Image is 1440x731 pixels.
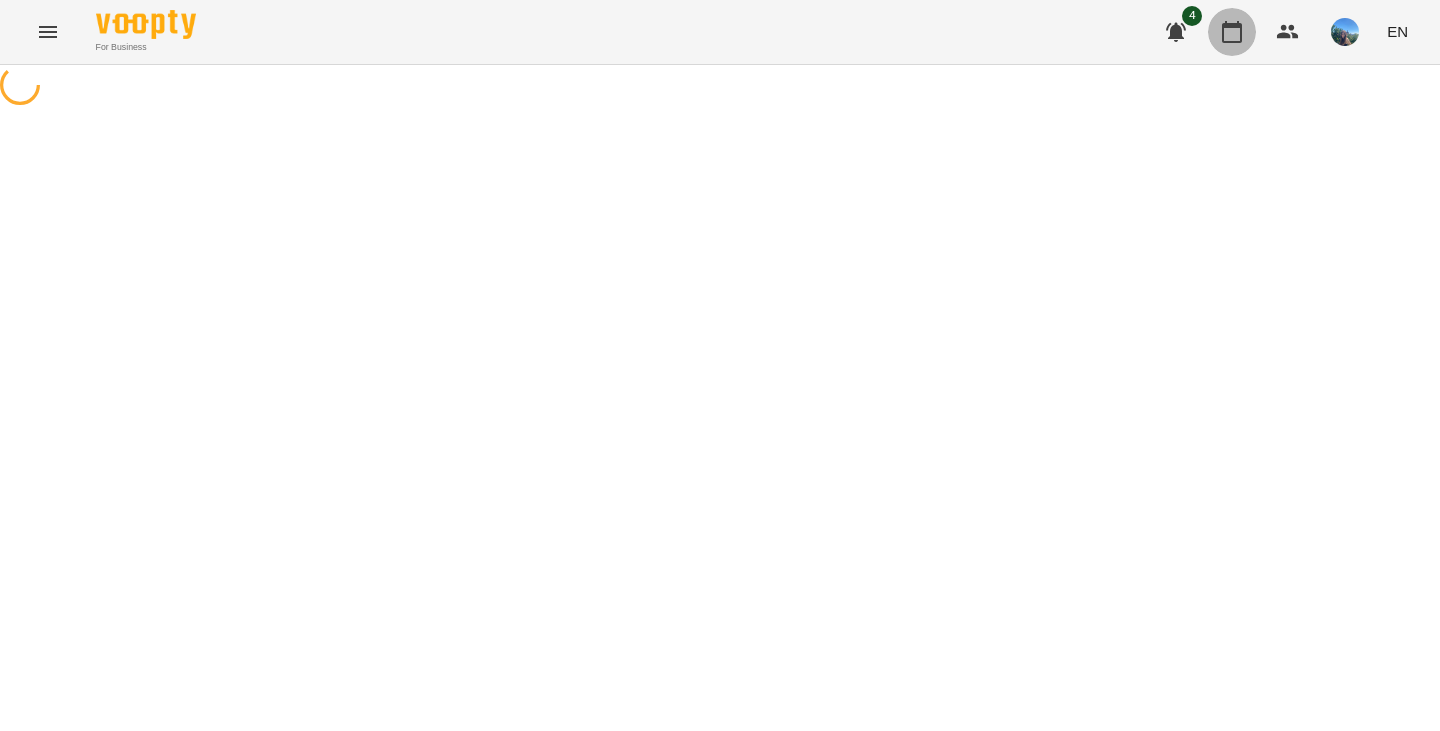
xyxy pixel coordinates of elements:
[24,8,72,56] button: Menu
[96,10,196,39] img: Voopty Logo
[1182,6,1202,26] span: 4
[1379,13,1416,50] button: EN
[1331,18,1359,46] img: a7d4f18d439b15bc62280586adbb99de.jpg
[96,41,196,54] span: For Business
[1387,21,1408,42] span: EN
